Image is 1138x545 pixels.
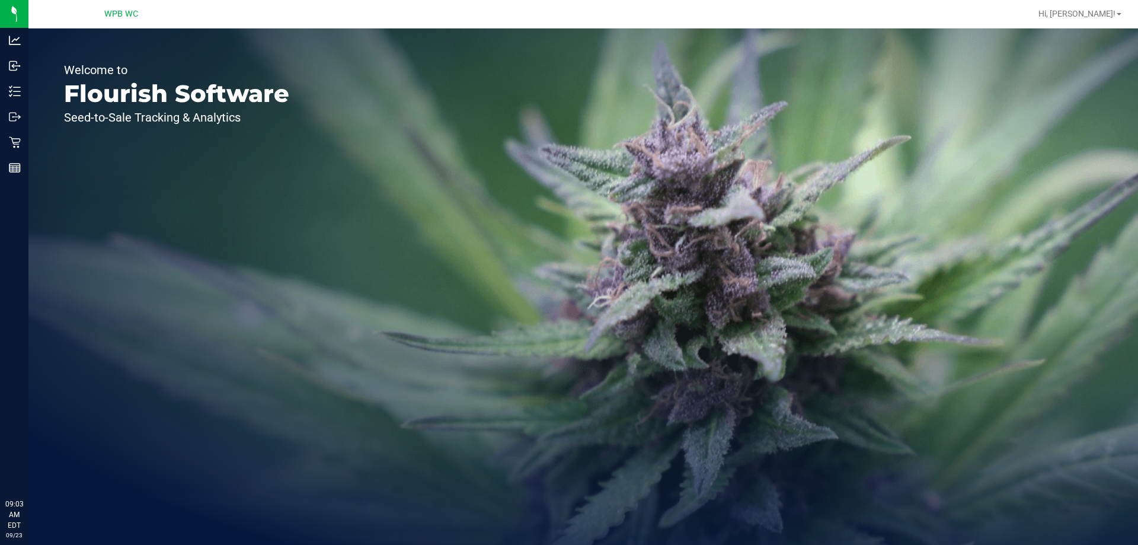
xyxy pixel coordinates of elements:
inline-svg: Analytics [9,34,21,46]
p: 09:03 AM EDT [5,499,23,531]
inline-svg: Reports [9,162,21,174]
inline-svg: Retail [9,136,21,148]
p: 09/23 [5,531,23,540]
inline-svg: Inbound [9,60,21,72]
span: WPB WC [104,9,138,19]
p: Welcome to [64,64,289,76]
span: Hi, [PERSON_NAME]! [1038,9,1115,18]
p: Flourish Software [64,82,289,106]
inline-svg: Outbound [9,111,21,123]
p: Seed-to-Sale Tracking & Analytics [64,111,289,123]
inline-svg: Inventory [9,85,21,97]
